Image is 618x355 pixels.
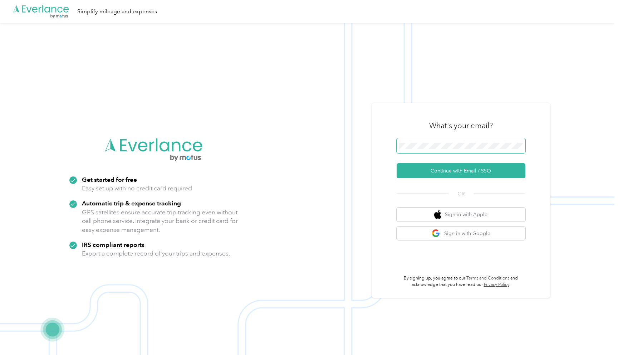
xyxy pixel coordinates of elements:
img: google logo [432,229,441,238]
button: Continue with Email / SSO [397,163,525,178]
span: OR [448,190,474,198]
h3: What's your email? [429,121,493,131]
strong: IRS compliant reports [82,241,144,248]
div: Simplify mileage and expenses [77,7,157,16]
a: Privacy Policy [484,282,509,287]
strong: Automatic trip & expense tracking [82,199,181,207]
p: GPS satellites ensure accurate trip tracking even without cell phone service. Integrate your bank... [82,208,238,234]
a: Terms and Conditions [466,276,509,281]
p: Easy set up with no credit card required [82,184,192,193]
button: google logoSign in with Google [397,227,525,240]
strong: Get started for free [82,176,137,183]
img: apple logo [434,210,441,219]
button: apple logoSign in with Apple [397,208,525,222]
p: Export a complete record of your trips and expenses. [82,249,230,258]
p: By signing up, you agree to our and acknowledge that you have read our . [397,275,525,288]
